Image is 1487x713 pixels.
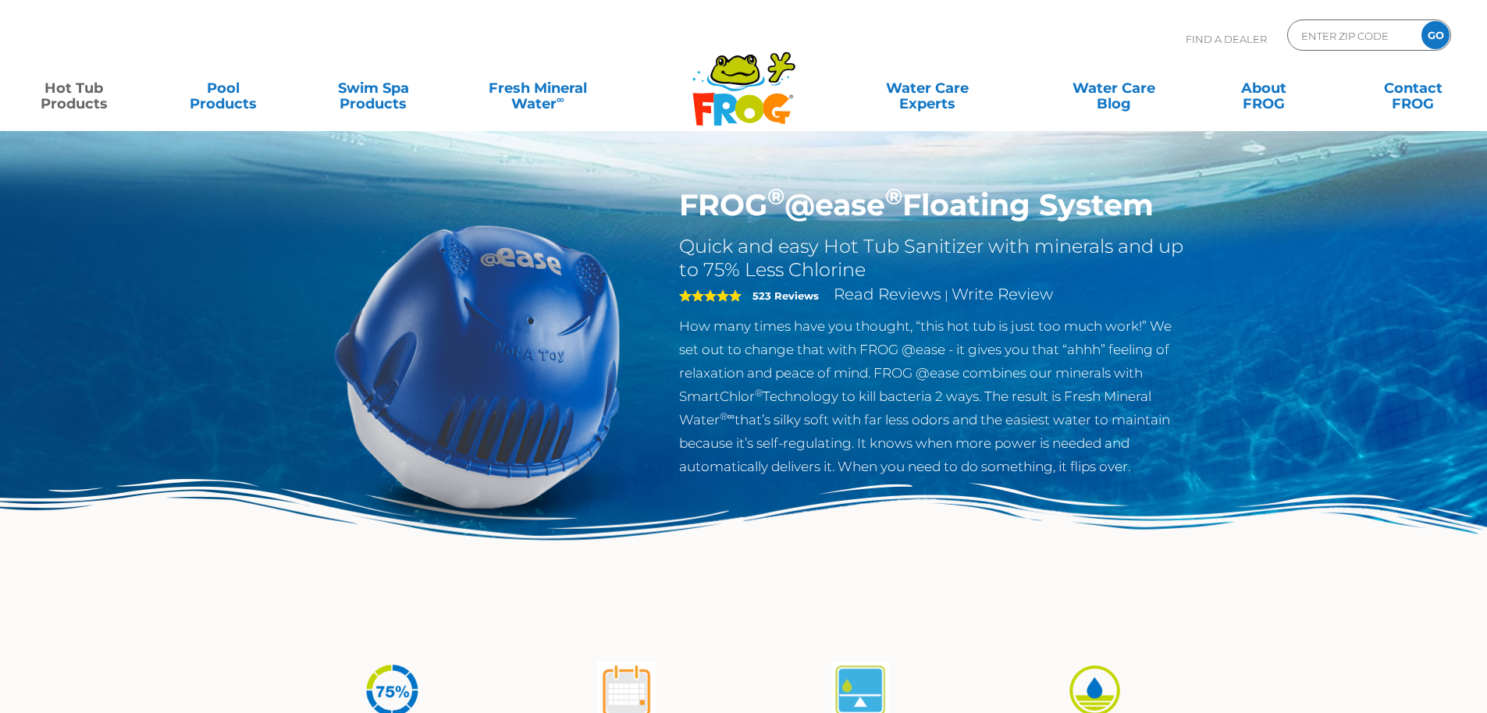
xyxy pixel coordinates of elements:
[834,285,941,303] a: Read Reviews
[1421,21,1450,49] input: GO
[833,73,1022,104] a: Water CareExperts
[1355,73,1471,104] a: ContactFROG
[952,285,1053,303] a: Write Review
[315,73,432,104] a: Swim SpaProducts
[684,31,804,126] img: Frog Products Logo
[885,183,902,210] sup: ®
[464,73,610,104] a: Fresh MineralWater∞
[944,288,948,303] span: |
[1205,73,1322,104] a: AboutFROG
[165,73,282,104] a: PoolProducts
[720,410,735,422] sup: ®∞
[752,289,819,302] strong: 523 Reviews
[679,187,1189,223] h1: FROG @ease Floating System
[1055,73,1172,104] a: Water CareBlog
[1186,20,1267,59] p: Find A Dealer
[679,235,1189,282] h2: Quick and easy Hot Tub Sanitizer with minerals and up to 75% Less Chlorine
[299,187,656,545] img: hot-tub-product-atease-system.png
[16,73,132,104] a: Hot TubProducts
[767,183,784,210] sup: ®
[679,289,742,302] span: 5
[557,93,564,105] sup: ∞
[679,314,1189,478] p: How many times have you thought, “this hot tub is just too much work!” We set out to change that ...
[755,387,763,399] sup: ®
